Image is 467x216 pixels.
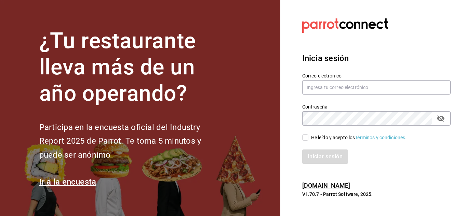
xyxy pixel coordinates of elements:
a: Términos y condiciones. [355,135,406,140]
a: [DOMAIN_NAME] [302,182,350,189]
button: passwordField [435,113,446,124]
label: Contraseña [302,104,451,109]
h2: Participa en la encuesta oficial del Industry Report 2025 de Parrot. Te toma 5 minutos y puede se... [39,120,224,162]
h1: ¿Tu restaurante lleva más de un año operando? [39,28,224,106]
label: Correo electrónico [302,73,451,78]
div: He leído y acepto los [311,134,407,141]
input: Ingresa tu correo electrónico [302,80,451,95]
a: Ir a la encuesta [39,177,96,187]
p: V1.70.7 - Parrot Software, 2025. [302,191,451,198]
h3: Inicia sesión [302,52,451,64]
